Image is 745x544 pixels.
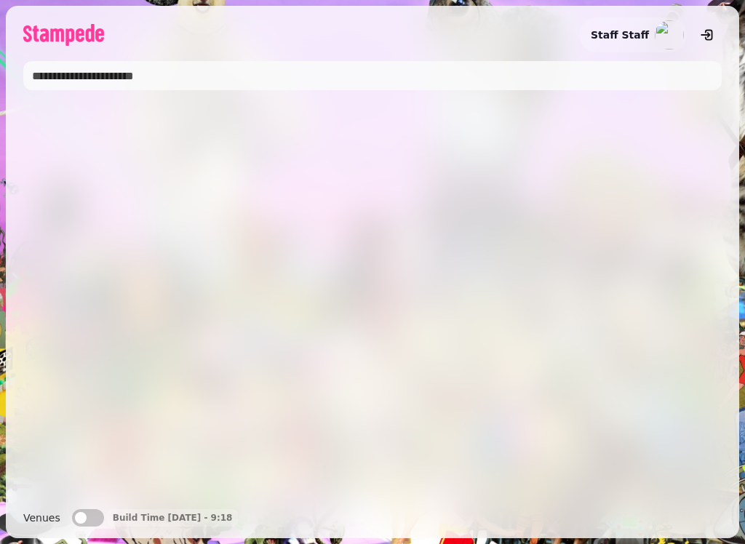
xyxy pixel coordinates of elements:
p: Build Time [DATE] - 9:18 [113,512,233,524]
label: Venues [23,509,60,527]
h2: Staff Staff [591,28,649,42]
button: logout [693,20,722,49]
img: aHR0cHM6Ly93d3cuZ3JhdmF0YXIuY29tL2F2YXRhci9lOGUxYzE3MGEwZjIwZTQzMjgyNzc1OWQyODkwZTcwYz9zPTE1MCZkP... [655,20,684,49]
img: logo [23,24,104,46]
